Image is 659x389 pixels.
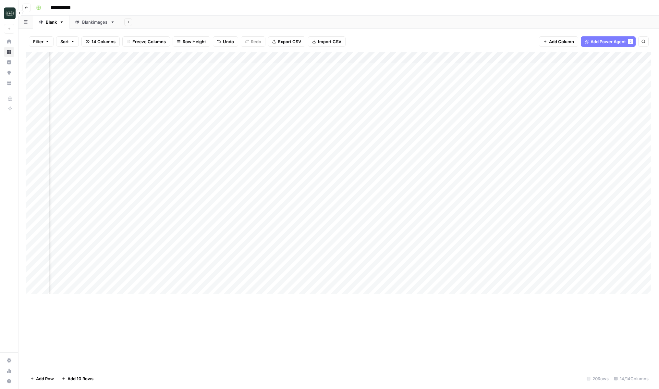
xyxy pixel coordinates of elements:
a: Home [4,36,14,47]
span: Filter [33,38,43,45]
span: Export CSV [278,38,301,45]
span: Sort [60,38,69,45]
button: Workspace: Catalyst [4,5,14,21]
a: Settings [4,355,14,366]
span: 14 Columns [92,38,116,45]
a: Blank [33,16,69,29]
a: Blankimages [69,16,120,29]
button: Row Height [173,36,210,47]
button: Redo [241,36,265,47]
button: Add Power Agent2 [581,36,636,47]
span: 2 [629,39,631,44]
div: Blankimages [82,19,108,25]
span: Add Row [36,375,54,382]
button: Freeze Columns [122,36,170,47]
a: Insights [4,57,14,68]
div: Blank [46,19,57,25]
button: Sort [56,36,79,47]
a: Browse [4,47,14,57]
button: Add Column [539,36,578,47]
button: Import CSV [308,36,346,47]
a: Opportunities [4,68,14,78]
span: Add Column [549,38,574,45]
a: Usage [4,366,14,376]
div: 20 Rows [584,373,611,384]
span: Row Height [183,38,206,45]
a: Your Data [4,78,14,88]
span: Add 10 Rows [67,375,93,382]
button: 14 Columns [81,36,120,47]
div: 2 [628,39,633,44]
button: Export CSV [268,36,305,47]
span: Redo [251,38,261,45]
span: Freeze Columns [132,38,166,45]
span: Import CSV [318,38,341,45]
button: Help + Support [4,376,14,386]
button: Undo [213,36,238,47]
span: Undo [223,38,234,45]
button: Add 10 Rows [58,373,97,384]
button: Add Row [26,373,58,384]
button: Filter [29,36,54,47]
div: 14/14 Columns [611,373,651,384]
img: Catalyst Logo [4,7,16,19]
span: Add Power Agent [591,38,626,45]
